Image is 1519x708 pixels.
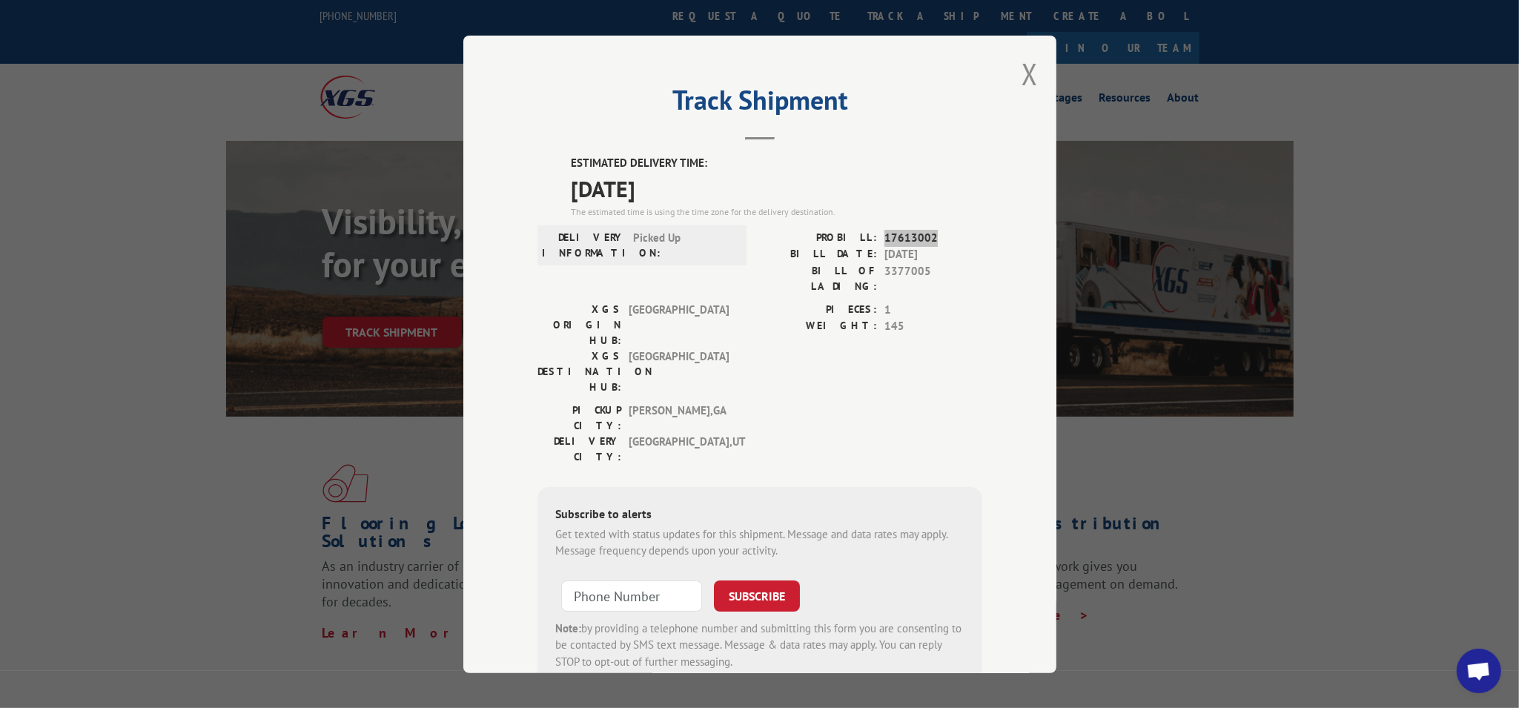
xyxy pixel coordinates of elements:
[633,229,733,260] span: Picked Up
[884,318,982,335] span: 145
[760,262,877,294] label: BILL OF LADING:
[555,620,964,670] div: by providing a telephone number and submitting this form you are consenting to be contacted by SM...
[537,402,621,433] label: PICKUP CITY:
[542,229,626,260] label: DELIVERY INFORMATION:
[571,155,982,172] label: ESTIMATED DELIVERY TIME:
[571,205,982,218] div: The estimated time is using the time zone for the delivery destination.
[884,229,982,246] span: 17613002
[884,301,982,318] span: 1
[555,504,964,526] div: Subscribe to alerts
[629,301,729,348] span: [GEOGRAPHIC_DATA]
[884,246,982,263] span: [DATE]
[714,580,800,611] button: SUBSCRIBE
[629,433,729,464] span: [GEOGRAPHIC_DATA] , UT
[537,90,982,118] h2: Track Shipment
[884,262,982,294] span: 3377005
[537,301,621,348] label: XGS ORIGIN HUB:
[537,348,621,394] label: XGS DESTINATION HUB:
[760,229,877,246] label: PROBILL:
[760,318,877,335] label: WEIGHT:
[555,621,581,635] strong: Note:
[629,402,729,433] span: [PERSON_NAME] , GA
[537,433,621,464] label: DELIVERY CITY:
[555,526,964,559] div: Get texted with status updates for this shipment. Message and data rates may apply. Message frequ...
[1022,54,1038,93] button: Close modal
[629,348,729,394] span: [GEOGRAPHIC_DATA]
[1457,649,1501,693] div: Open chat
[561,580,702,611] input: Phone Number
[760,301,877,318] label: PIECES:
[760,246,877,263] label: BILL DATE:
[571,171,982,205] span: [DATE]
